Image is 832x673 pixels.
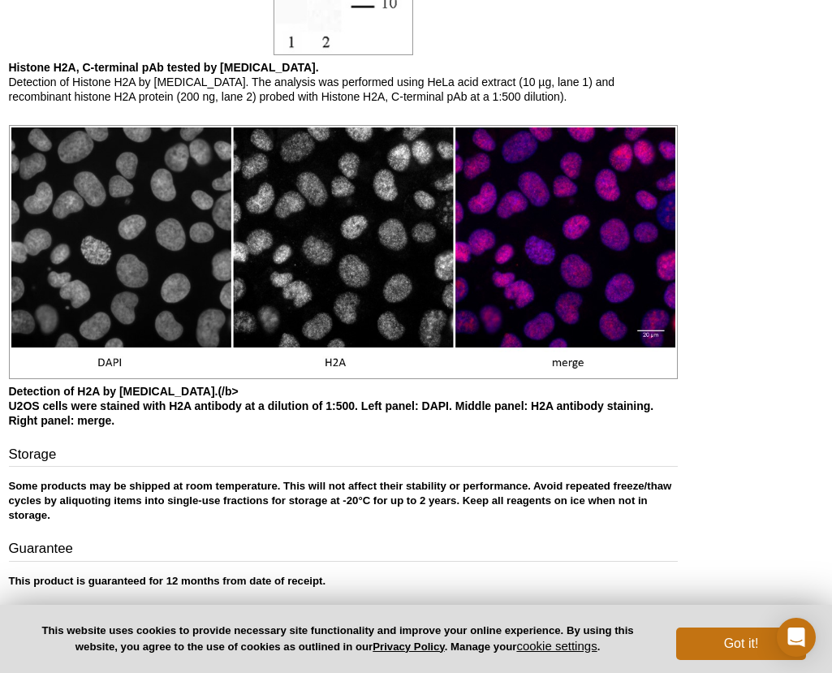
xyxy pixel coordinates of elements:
p: This website uses cookies to provide necessary site functionality and improve your online experie... [26,623,649,654]
button: Got it! [676,628,806,660]
button: cookie settings [516,639,597,653]
b: Detection of H2A by [MEDICAL_DATA].(/b> U2OS cells were stained with H2A antibody at a dilution o... [9,385,654,427]
div: Open Intercom Messenger [777,618,816,657]
p: Detection of Histone H2A by [MEDICAL_DATA]. The analysis was performed using HeLa acid extract (1... [9,60,678,104]
p: This product is guaranteed for 12 months from date of receipt. This product is for research use o... [9,574,678,618]
img: Histone H2A, C-terminal antibody (pAb) tested by immunofluorescence. [9,125,678,379]
h3: Guarantee [9,539,678,562]
b: Histone H2A, C-terminal pAb tested by [MEDICAL_DATA]. [9,61,319,74]
p: Some products may be shipped at room temperature. This will not affect their stability or perform... [9,479,678,523]
a: Privacy Policy [373,641,444,653]
h3: Storage [9,445,678,468]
